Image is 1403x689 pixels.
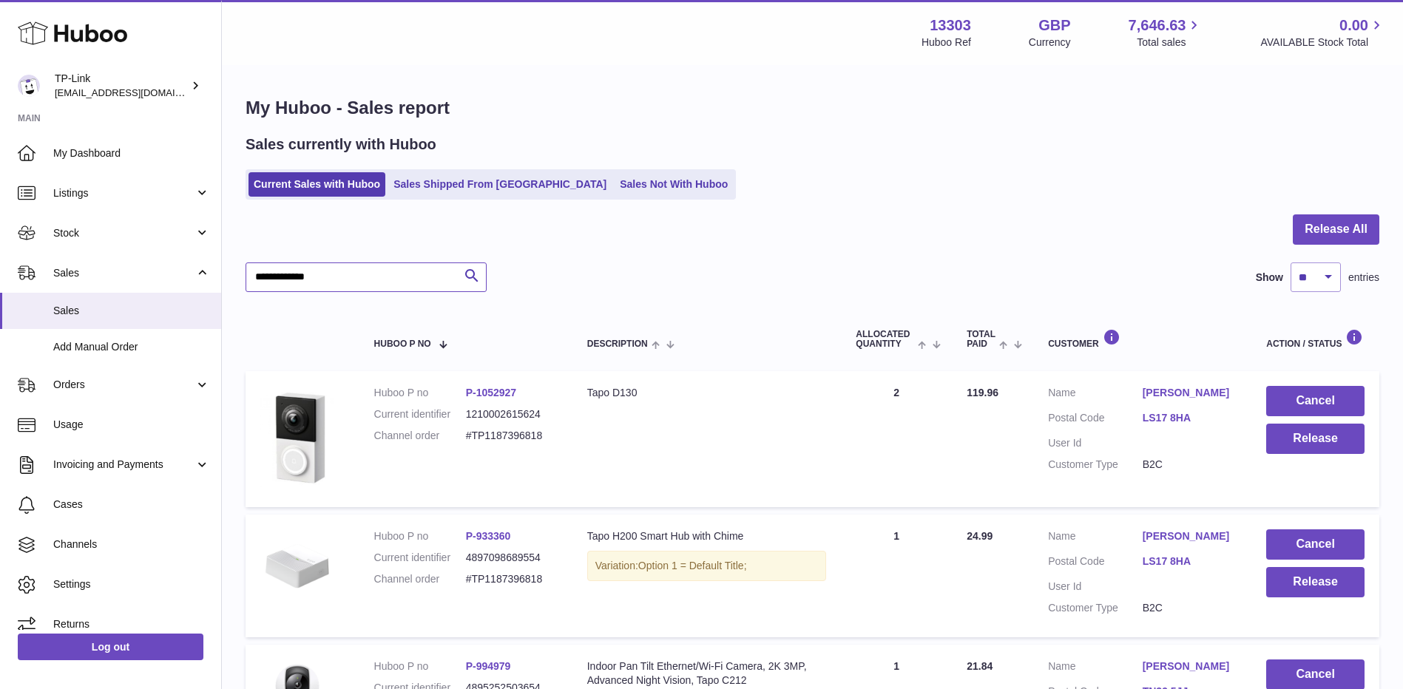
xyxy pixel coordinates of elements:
[1266,529,1365,560] button: Cancel
[615,172,733,197] a: Sales Not With Huboo
[374,429,466,443] dt: Channel order
[466,572,558,586] dd: #TP1187396818
[374,339,431,349] span: Huboo P no
[1143,529,1237,543] a: [PERSON_NAME]
[967,530,993,542] span: 24.99
[1143,458,1237,472] dd: B2C
[246,96,1379,120] h1: My Huboo - Sales report
[587,339,648,349] span: Description
[1266,567,1365,597] button: Release
[967,387,998,398] span: 119.96
[53,146,210,160] span: My Dashboard
[53,186,195,200] span: Listings
[1048,554,1143,572] dt: Postal Code
[1129,16,1203,50] a: 7,646.63 Total sales
[466,551,558,565] dd: 4897098689554
[1143,386,1237,400] a: [PERSON_NAME]
[374,659,466,673] dt: Huboo P no
[1048,436,1143,450] dt: User Id
[1293,214,1379,245] button: Release All
[466,660,511,672] a: P-994979
[374,529,466,543] dt: Huboo P no
[638,560,747,571] span: Option 1 = Default Title;
[53,226,195,240] span: Stock
[53,266,195,280] span: Sales
[374,407,466,421] dt: Current identifier
[1266,329,1365,349] div: Action / Status
[922,35,971,50] div: Huboo Ref
[1143,659,1237,673] a: [PERSON_NAME]
[374,572,466,586] dt: Channel order
[466,530,511,542] a: P-933360
[1048,329,1237,349] div: Customer
[1038,16,1070,35] strong: GBP
[466,387,517,398] a: P-1052927
[1048,386,1143,404] dt: Name
[1129,16,1186,35] span: 7,646.63
[1143,411,1237,425] a: LS17 8HA
[1256,271,1283,285] label: Show
[1266,386,1365,416] button: Cancel
[587,529,827,543] div: Tapo H200 Smart Hub with Chime
[587,551,827,581] div: Variation:
[55,86,217,98] span: [EMAIL_ADDRESS][DOMAIN_NAME]
[18,75,40,97] img: gaby.chen@tp-link.com
[967,330,995,349] span: Total paid
[466,429,558,443] dd: #TP1187396818
[1048,659,1143,677] dt: Name
[1143,601,1237,615] dd: B2C
[587,659,827,688] div: Indoor Pan Tilt Ethernet/Wi-Fi Camera, 2K 3MP, Advanced Night Vision, Tapo C212
[930,16,971,35] strong: 13303
[53,378,195,392] span: Orders
[1048,580,1143,594] dt: User Id
[856,330,913,349] span: ALLOCATED Quantity
[1137,35,1203,50] span: Total sales
[1339,16,1368,35] span: 0.00
[841,371,952,507] td: 2
[53,617,210,631] span: Returns
[18,634,203,660] a: Log out
[260,529,334,603] img: 04_large_20230412092045b.png
[1048,601,1143,615] dt: Customer Type
[587,386,827,400] div: Tapo D130
[246,135,436,155] h2: Sales currently with Huboo
[1029,35,1071,50] div: Currency
[1348,271,1379,285] span: entries
[1260,16,1385,50] a: 0.00 AVAILABLE Stock Total
[53,340,210,354] span: Add Manual Order
[260,386,334,489] img: 1753363116.jpg
[1048,529,1143,547] dt: Name
[1143,554,1237,568] a: LS17 8HA
[841,515,952,637] td: 1
[967,660,993,672] span: 21.84
[249,172,385,197] a: Current Sales with Huboo
[1260,35,1385,50] span: AVAILABLE Stock Total
[53,577,210,591] span: Settings
[1266,424,1365,454] button: Release
[53,537,210,551] span: Channels
[1048,458,1143,472] dt: Customer Type
[466,407,558,421] dd: 1210002615624
[53,304,210,318] span: Sales
[374,386,466,400] dt: Huboo P no
[1048,411,1143,429] dt: Postal Code
[53,458,195,472] span: Invoicing and Payments
[53,498,210,512] span: Cases
[55,72,188,100] div: TP-Link
[388,172,612,197] a: Sales Shipped From [GEOGRAPHIC_DATA]
[374,551,466,565] dt: Current identifier
[53,418,210,432] span: Usage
